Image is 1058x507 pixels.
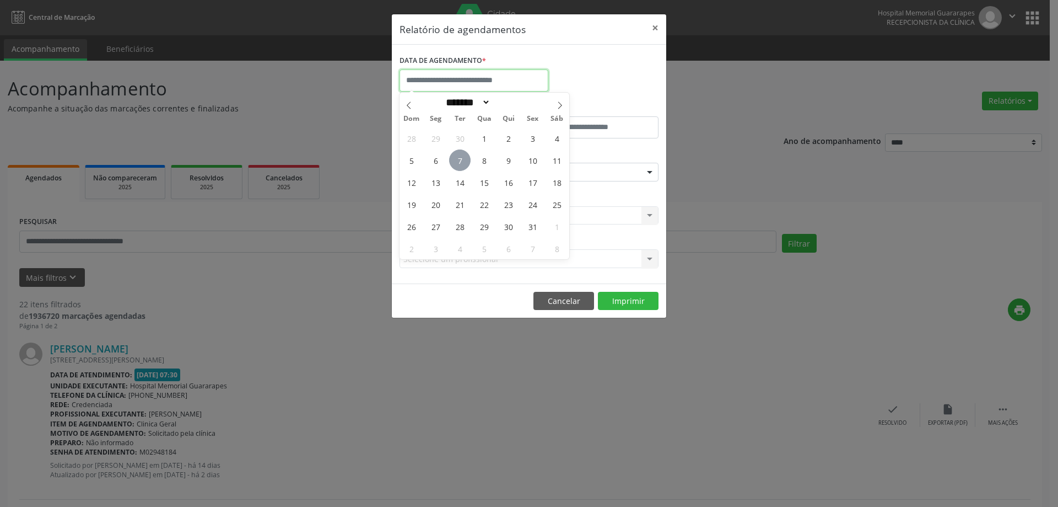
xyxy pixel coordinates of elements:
span: Outubro 13, 2025 [425,172,446,193]
span: Outubro 7, 2025 [449,150,471,171]
span: Outubro 9, 2025 [498,150,519,171]
span: Seg [424,115,448,122]
span: Outubro 18, 2025 [546,172,568,193]
span: Novembro 4, 2025 [449,238,471,259]
span: Outubro 19, 2025 [401,194,422,215]
span: Outubro 24, 2025 [522,194,543,215]
span: Outubro 8, 2025 [473,150,495,171]
span: Novembro 2, 2025 [401,238,422,259]
span: Sáb [545,115,569,122]
span: Novembro 6, 2025 [498,238,519,259]
span: Novembro 3, 2025 [425,238,446,259]
span: Outubro 5, 2025 [401,150,422,171]
span: Outubro 14, 2025 [449,172,471,193]
span: Outubro 23, 2025 [498,194,519,215]
span: Sex [521,115,545,122]
span: Outubro 26, 2025 [401,216,422,237]
button: Cancelar [533,292,594,311]
span: Outubro 12, 2025 [401,172,422,193]
span: Setembro 29, 2025 [425,127,446,149]
span: Outubro 22, 2025 [473,194,495,215]
button: Imprimir [598,292,658,311]
span: Novembro 1, 2025 [546,216,568,237]
button: Close [644,14,666,41]
span: Novembro 8, 2025 [546,238,568,259]
span: Dom [400,115,424,122]
span: Novembro 7, 2025 [522,238,543,259]
h5: Relatório de agendamentos [400,22,526,36]
span: Outubro 30, 2025 [498,216,519,237]
span: Outubro 11, 2025 [546,150,568,171]
span: Ter [448,115,472,122]
span: Outubro 27, 2025 [425,216,446,237]
span: Setembro 30, 2025 [449,127,471,149]
span: Outubro 10, 2025 [522,150,543,171]
span: Outubro 3, 2025 [522,127,543,149]
span: Outubro 15, 2025 [473,172,495,193]
span: Outubro 1, 2025 [473,127,495,149]
select: Month [442,97,490,108]
span: Outubro 17, 2025 [522,172,543,193]
input: Year [490,97,527,108]
span: Outubro 20, 2025 [425,194,446,215]
span: Outubro 4, 2025 [546,127,568,149]
span: Setembro 28, 2025 [401,127,422,149]
span: Qui [496,115,521,122]
label: ATÉ [532,99,658,116]
span: Outubro 28, 2025 [449,216,471,237]
span: Outubro 6, 2025 [425,150,446,171]
span: Outubro 16, 2025 [498,172,519,193]
span: Outubro 29, 2025 [473,216,495,237]
span: Qua [472,115,496,122]
label: DATA DE AGENDAMENTO [400,52,486,70]
span: Outubro 21, 2025 [449,194,471,215]
span: Novembro 5, 2025 [473,238,495,259]
span: Outubro 31, 2025 [522,216,543,237]
span: Outubro 2, 2025 [498,127,519,149]
span: Outubro 25, 2025 [546,194,568,215]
